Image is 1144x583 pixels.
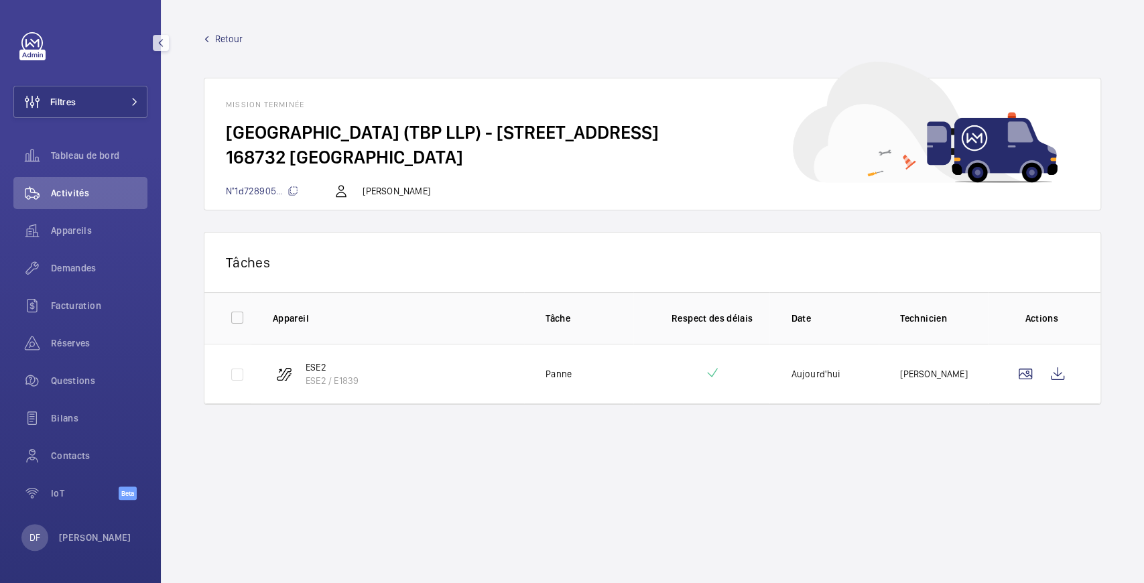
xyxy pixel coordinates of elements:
[13,86,147,118] button: Filtres
[51,186,147,200] span: Activités
[51,299,147,312] span: Facturation
[119,487,137,500] span: Beta
[51,487,119,500] span: IoT
[50,95,76,109] span: Filtres
[215,32,243,46] span: Retour
[546,312,633,325] p: Tâche
[793,62,1058,183] img: car delivery
[226,120,1079,145] h2: [GEOGRAPHIC_DATA] (TBP LLP) - [STREET_ADDRESS]
[306,361,359,374] p: ESE2
[51,449,147,462] span: Contacts
[900,367,967,381] p: [PERSON_NAME]
[791,312,879,325] p: Date
[51,224,147,237] span: Appareils
[306,374,359,387] p: ESE2 / E1839
[51,374,147,387] span: Questions
[51,261,147,275] span: Demandes
[59,531,131,544] p: [PERSON_NAME]
[29,531,40,544] p: DF
[1009,312,1074,325] p: Actions
[655,312,770,325] p: Respect des délais
[226,145,1079,170] h2: 168732 [GEOGRAPHIC_DATA]
[791,367,840,381] p: Aujourd'hui
[226,100,1079,109] h1: Mission terminée
[363,184,430,198] p: [PERSON_NAME]
[226,186,298,196] span: N°1d728905...
[276,366,292,382] img: escalator.svg
[51,336,147,350] span: Réserves
[51,411,147,425] span: Bilans
[226,254,1079,271] p: Tâches
[900,312,988,325] p: Technicien
[273,312,524,325] p: Appareil
[51,149,147,162] span: Tableau de bord
[546,367,572,381] p: Panne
